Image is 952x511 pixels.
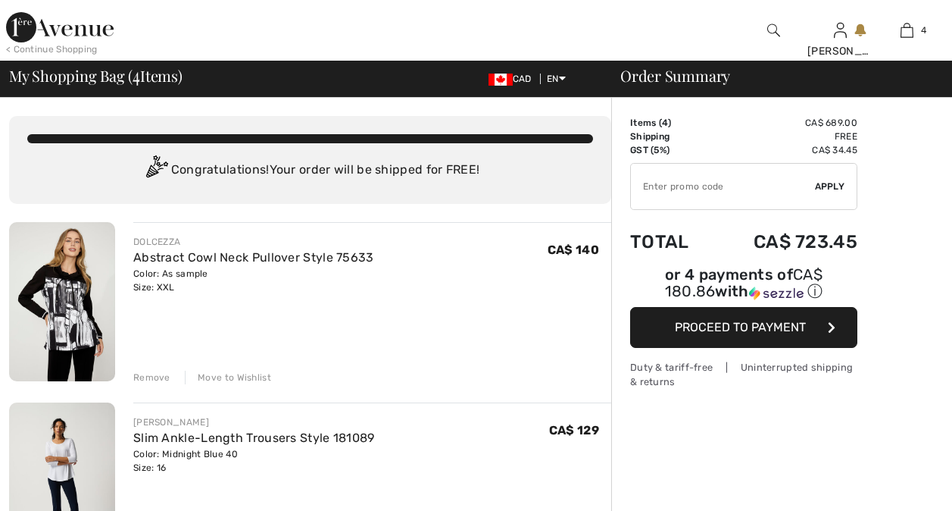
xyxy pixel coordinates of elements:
td: GST (5%) [630,143,712,157]
span: CA$ 140 [548,243,599,257]
span: Apply [815,180,845,193]
div: Duty & tariff-free | Uninterrupted shipping & returns [630,360,857,389]
a: 4 [874,21,939,39]
span: My Shopping Bag ( Items) [9,68,183,83]
input: Promo code [631,164,815,209]
span: 4 [921,24,926,37]
div: Color: As sample Size: XXL [133,267,374,294]
img: Congratulation2.svg [141,155,171,186]
div: < Continue Shopping [6,42,98,56]
span: 4 [662,118,668,128]
img: Sezzle [749,287,804,300]
img: Canadian Dollar [488,74,513,86]
td: Free [712,130,857,143]
img: 1ère Avenue [6,12,114,42]
span: 4 [133,64,140,84]
img: Abstract Cowl Neck Pullover Style 75633 [9,222,115,381]
span: Proceed to Payment [675,320,806,334]
div: Congratulations! Your order will be shipped for FREE! [27,155,593,186]
td: CA$ 723.45 [712,216,857,268]
img: My Info [834,21,847,39]
td: Items ( ) [630,116,712,130]
td: Total [630,216,712,268]
div: [PERSON_NAME] [133,415,375,429]
td: CA$ 689.00 [712,116,857,130]
div: Move to Wishlist [185,371,271,384]
div: Remove [133,371,170,384]
a: Sign In [834,23,847,37]
div: Color: Midnight Blue 40 Size: 16 [133,447,375,475]
span: CAD [488,74,538,84]
div: DOLCEZZA [133,235,374,249]
span: EN [547,74,566,84]
td: CA$ 34.45 [712,143,857,157]
div: or 4 payments of with [630,268,857,302]
a: Abstract Cowl Neck Pullover Style 75633 [133,250,374,265]
div: [PERSON_NAME] [807,43,872,59]
div: or 4 payments ofCA$ 180.86withSezzle Click to learn more about Sezzle [630,268,857,307]
button: Proceed to Payment [630,307,857,348]
div: Order Summary [602,68,943,83]
span: CA$ 180.86 [665,265,822,300]
a: Slim Ankle-Length Trousers Style 181089 [133,431,375,445]
td: Shipping [630,130,712,143]
span: CA$ 129 [549,423,599,437]
img: search the website [767,21,780,39]
img: My Bag [900,21,913,39]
